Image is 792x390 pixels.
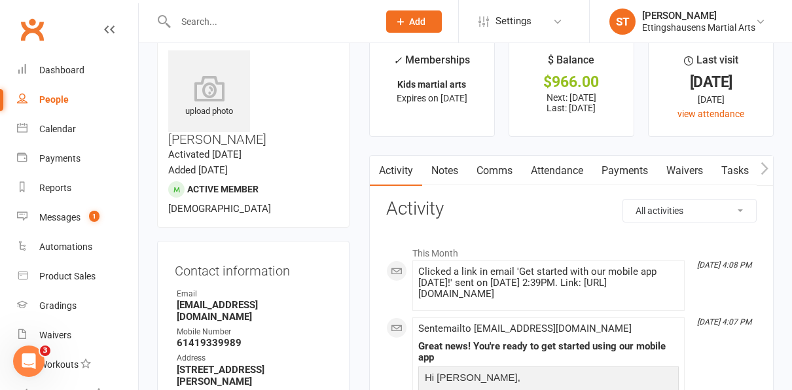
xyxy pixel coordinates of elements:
[39,183,71,193] div: Reports
[39,212,81,222] div: Messages
[17,56,138,85] a: Dashboard
[168,149,242,160] time: Activated [DATE]
[17,321,138,350] a: Waivers
[393,54,402,67] i: ✓
[177,288,332,300] div: Email
[175,258,332,278] h3: Contact information
[712,156,758,186] a: Tasks
[39,271,96,281] div: Product Sales
[418,341,679,363] div: Great news! You're ready to get started using our mobile app
[592,156,657,186] a: Payments
[684,52,738,75] div: Last visit
[522,156,592,186] a: Attendance
[677,109,744,119] a: view attendance
[13,346,45,377] iframe: Intercom live chat
[187,184,259,194] span: Active member
[17,262,138,291] a: Product Sales
[386,199,757,219] h3: Activity
[39,241,92,252] div: Automations
[17,115,138,144] a: Calendar
[17,144,138,173] a: Payments
[642,22,755,33] div: Ettingshausens Martial Arts
[168,75,250,118] div: upload photo
[39,300,77,311] div: Gradings
[422,156,467,186] a: Notes
[397,93,467,103] span: Expires on [DATE]
[168,50,338,147] h3: [PERSON_NAME]
[393,52,470,76] div: Memberships
[409,16,425,27] span: Add
[521,92,622,113] p: Next: [DATE] Last: [DATE]
[386,239,757,260] li: This Month
[418,323,632,334] span: Sent email to [EMAIL_ADDRESS][DOMAIN_NAME]
[642,10,755,22] div: [PERSON_NAME]
[177,364,332,387] strong: [STREET_ADDRESS][PERSON_NAME]
[177,352,332,364] div: Address
[16,13,48,46] a: Clubworx
[17,350,138,380] a: Workouts
[177,299,332,323] strong: [EMAIL_ADDRESS][DOMAIN_NAME]
[177,337,332,349] strong: 61419339989
[17,203,138,232] a: Messages 1
[422,370,675,389] p: Hi [PERSON_NAME],
[370,156,422,186] a: Activity
[660,75,761,89] div: [DATE]
[657,156,712,186] a: Waivers
[39,124,76,134] div: Calendar
[660,92,761,107] div: [DATE]
[521,75,622,89] div: $966.00
[40,346,50,356] span: 3
[171,12,369,31] input: Search...
[697,260,751,270] i: [DATE] 4:08 PM
[39,359,79,370] div: Workouts
[495,7,531,36] span: Settings
[397,79,466,90] strong: Kids martial arts
[17,291,138,321] a: Gradings
[386,10,442,33] button: Add
[418,266,679,300] div: Clicked a link in email 'Get started with our mobile app [DATE]!' sent on [DATE] 2:39PM. Link: [U...
[39,94,69,105] div: People
[89,211,99,222] span: 1
[697,317,751,327] i: [DATE] 4:07 PM
[168,164,228,176] time: Added [DATE]
[17,173,138,203] a: Reports
[168,203,271,215] span: [DEMOGRAPHIC_DATA]
[39,153,81,164] div: Payments
[548,52,594,75] div: $ Balance
[467,156,522,186] a: Comms
[39,330,71,340] div: Waivers
[39,65,84,75] div: Dashboard
[177,326,332,338] div: Mobile Number
[609,9,636,35] div: ST
[17,85,138,115] a: People
[17,232,138,262] a: Automations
